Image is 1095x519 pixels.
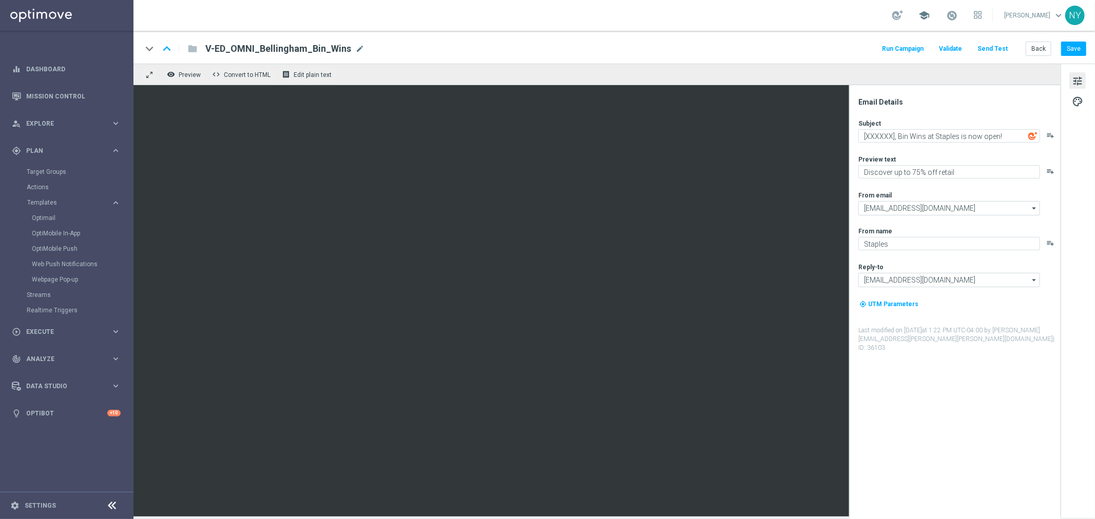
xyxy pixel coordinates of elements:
label: From name [858,227,892,235]
button: playlist_add [1046,167,1054,175]
input: Select [858,201,1040,215]
i: keyboard_arrow_right [111,146,121,155]
div: Templates [27,195,132,287]
span: Preview [179,71,201,78]
div: Templates keyboard_arrow_right [27,198,121,207]
div: OptiMobile In-App [32,226,132,241]
a: OptiMobile In-App [32,229,107,237]
button: Validate [937,42,964,56]
i: keyboard_arrow_right [111,198,121,208]
button: lightbulb Optibot +10 [11,409,121,417]
i: arrow_drop_down [1029,202,1040,215]
button: equalizer Dashboard [11,65,121,73]
span: Validate [939,45,962,52]
button: Mission Control [11,92,121,101]
div: Analyze [12,354,111,364]
span: Analyze [26,356,111,362]
div: Realtime Triggers [27,303,132,318]
span: Convert to HTML [224,71,271,78]
span: Explore [26,121,111,127]
i: keyboard_arrow_right [111,327,121,336]
div: Optibot [12,400,121,427]
button: playlist_add [1046,239,1054,247]
div: Data Studio [12,382,111,391]
a: Optimail [32,214,107,222]
span: tune [1072,74,1083,88]
span: palette [1072,95,1083,108]
button: track_changes Analyze keyboard_arrow_right [11,355,121,363]
button: playlist_add [1046,131,1054,139]
i: keyboard_arrow_up [159,41,175,56]
div: Explore [12,119,111,128]
i: lightbulb [12,409,21,418]
i: person_search [12,119,21,128]
button: code Convert to HTML [209,68,275,81]
button: play_circle_outline Execute keyboard_arrow_right [11,328,121,336]
a: Dashboard [26,55,121,83]
i: play_circle_outline [12,327,21,336]
button: Data Studio keyboard_arrow_right [11,382,121,390]
button: remove_red_eye Preview [164,68,205,81]
a: Actions [27,183,107,191]
span: V-ED_OMNI_Bellingham_Bin_Wins [205,43,351,55]
a: Optibot [26,400,107,427]
button: Save [1061,42,1086,56]
a: Webpage Pop-up [32,275,107,284]
span: Execute [26,329,111,335]
div: Dashboard [12,55,121,83]
div: Plan [12,146,111,155]
div: Streams [27,287,132,303]
div: NY [1065,6,1085,25]
button: Back [1026,42,1051,56]
span: UTM Parameters [868,301,918,308]
div: Target Groups [27,164,132,179]
span: mode_edit [355,44,364,53]
button: Send Test [976,42,1009,56]
label: Subject [858,119,881,128]
a: Target Groups [27,168,107,176]
a: [PERSON_NAME]keyboard_arrow_down [1003,8,1065,23]
div: Webpage Pop-up [32,272,132,287]
label: From email [858,191,892,199]
button: person_search Explore keyboard_arrow_right [11,119,121,128]
div: Optimail [32,210,132,226]
label: Preview text [858,155,896,164]
div: Actions [27,179,132,195]
button: palette [1069,93,1086,109]
a: Settings [25,503,56,509]
img: optiGenie.svg [1028,131,1038,141]
label: Reply-to [858,263,883,271]
i: arrow_drop_down [1029,273,1040,287]
label: Last modified on [DATE] at 1:22 PM UTC-04:00 by [PERSON_NAME][EMAIL_ADDRESS][PERSON_NAME][PERSON_... [858,326,1060,352]
a: OptiMobile Push [32,245,107,253]
div: Mission Control [12,83,121,110]
i: settings [10,501,20,510]
div: Execute [12,327,111,336]
i: remove_red_eye [167,70,175,78]
i: keyboard_arrow_right [111,354,121,364]
i: my_location [859,301,867,308]
div: Web Push Notifications [32,256,132,272]
a: Streams [27,291,107,299]
button: gps_fixed Plan keyboard_arrow_right [11,147,121,155]
input: Select [858,273,1040,287]
button: receipt Edit plain text [279,68,336,81]
span: keyboard_arrow_down [1053,10,1064,21]
div: OptiMobile Push [32,241,132,256]
i: gps_fixed [12,146,21,155]
span: school [918,10,930,21]
i: track_changes [12,354,21,364]
span: Edit plain text [294,71,332,78]
button: tune [1069,72,1086,89]
div: Email Details [858,97,1060,107]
